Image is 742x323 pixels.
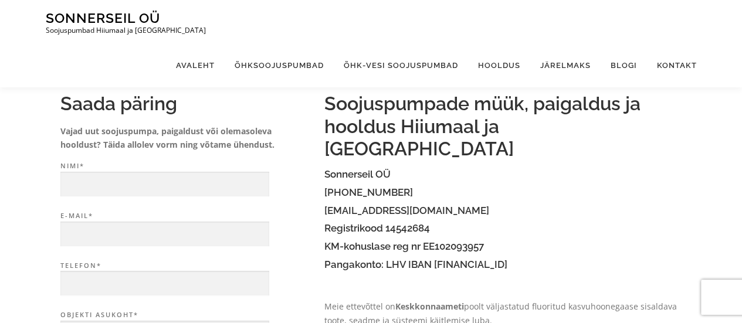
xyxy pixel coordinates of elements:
[60,210,313,247] label: E-mail*
[324,205,489,216] a: [EMAIL_ADDRESS][DOMAIN_NAME]
[334,43,468,87] a: Õhk-vesi soojuspumbad
[324,93,682,160] h2: Soojuspumpade müük, paigaldus ja hooldus Hiiumaal ja [GEOGRAPHIC_DATA]
[60,161,313,197] label: Nimi*
[60,260,313,297] label: Telefon*
[647,43,697,87] a: Kontakt
[46,26,206,35] p: Soojuspumbad Hiiumaal ja [GEOGRAPHIC_DATA]
[60,271,269,296] input: Telefon*
[324,187,682,198] h4: [PHONE_NUMBER]
[46,10,160,26] a: Sonnerseil OÜ
[225,43,334,87] a: Õhksoojuspumbad
[60,93,313,115] h2: Saada päring
[468,43,530,87] a: Hooldus
[60,222,269,247] input: E-mail*
[601,43,647,87] a: Blogi
[530,43,601,87] a: Järelmaks
[324,169,682,180] h4: Sonnerseil OÜ
[395,301,464,312] strong: Keskkonnaameti
[166,43,225,87] a: Avaleht
[60,125,275,151] strong: Vajad uut soojuspumpa, paigaldust või olemasoleva hooldust? Täida allolev vorm ning võtame ühendust.
[60,172,269,197] input: Nimi*
[324,259,682,270] h4: Pangakonto: LHV IBAN [FINANCIAL_ID]
[324,223,682,234] h4: Registrikood 14542684
[324,241,682,252] h4: KM-kohuslase reg nr EE102093957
